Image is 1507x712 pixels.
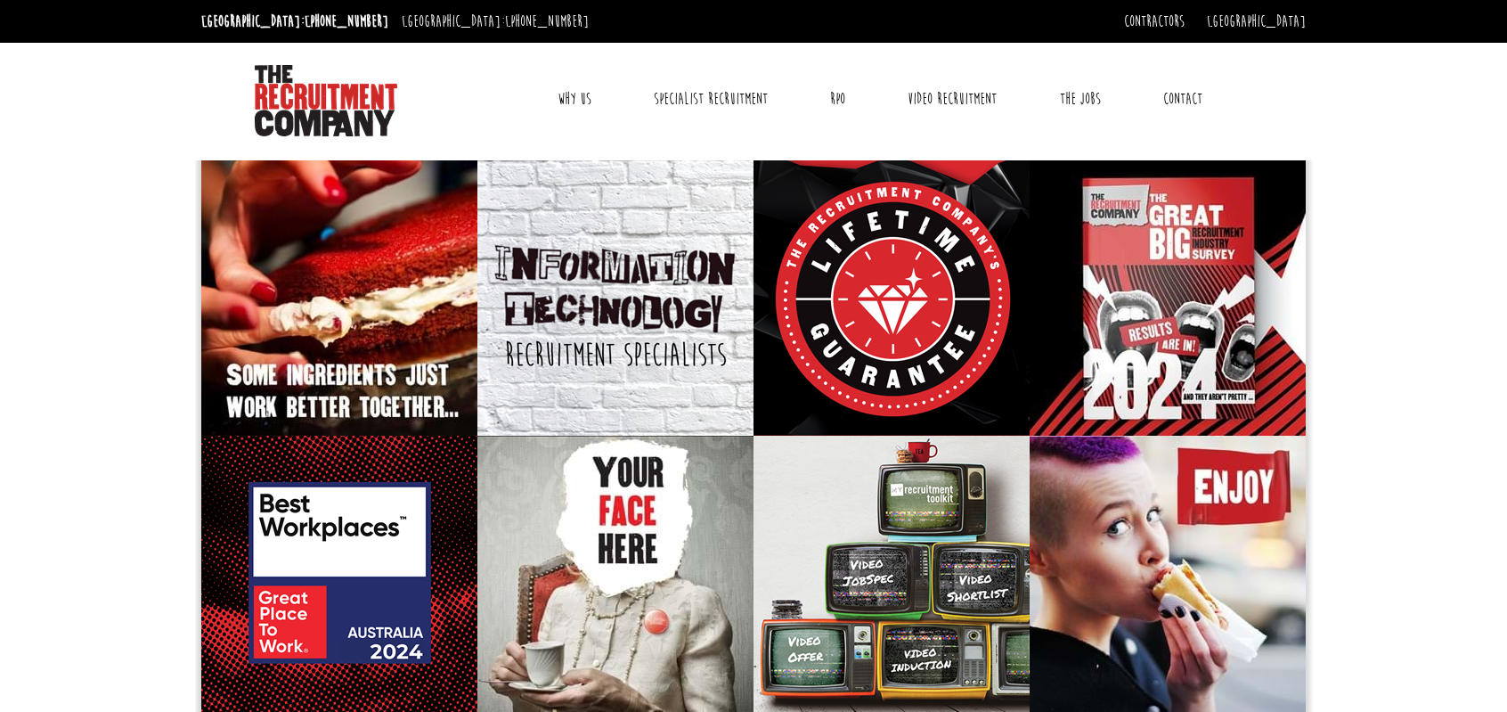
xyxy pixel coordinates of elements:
a: The Jobs [1047,77,1114,121]
a: Why Us [544,77,605,121]
a: [PHONE_NUMBER] [305,12,388,31]
a: Contractors [1124,12,1185,31]
li: [GEOGRAPHIC_DATA]: [197,7,393,36]
a: Contact [1150,77,1216,121]
a: [GEOGRAPHIC_DATA] [1207,12,1306,31]
a: Video Recruitment [894,77,1010,121]
a: [PHONE_NUMBER] [505,12,589,31]
a: RPO [817,77,859,121]
a: Specialist Recruitment [640,77,781,121]
li: [GEOGRAPHIC_DATA]: [397,7,593,36]
img: The Recruitment Company [255,65,397,136]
